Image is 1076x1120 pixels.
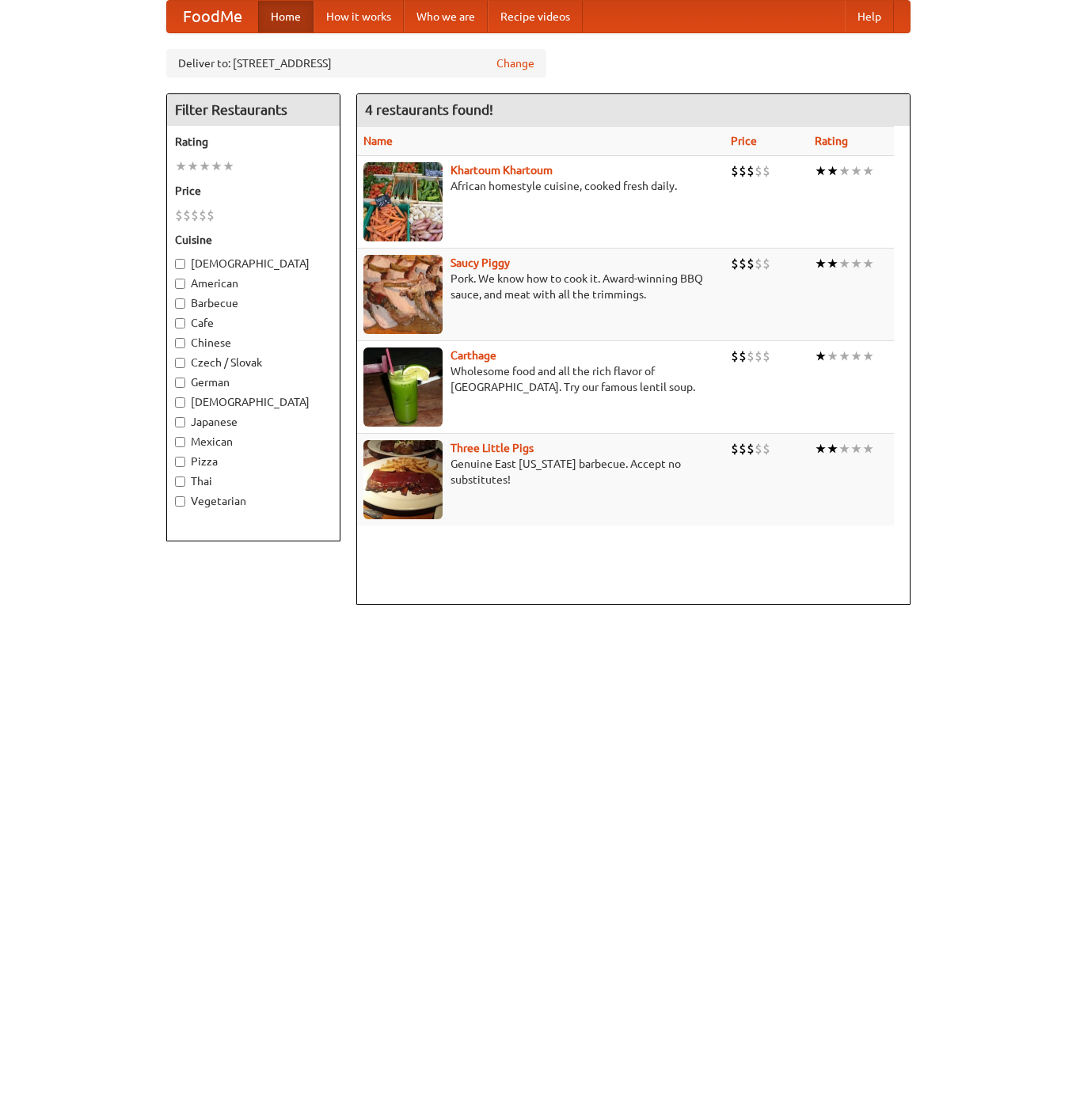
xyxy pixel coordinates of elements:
[175,318,185,328] input: Cafe
[862,255,874,272] li: ★
[363,347,443,427] img: carthage.jpg
[175,434,332,450] label: Mexican
[175,355,332,370] label: Czech / Slovak
[862,440,874,457] li: ★
[451,164,553,177] a: Khartoum Khartoum
[762,440,770,457] li: $
[175,476,185,487] input: Thai
[175,417,185,427] input: Japanese
[815,255,827,272] li: ★
[207,207,215,224] li: $
[838,162,850,180] li: ★
[363,456,718,488] p: Genuine East [US_STATE] barbecue. Accept no substitutes!
[365,102,493,117] ng-pluralize: 4 restaurants found!
[175,496,185,507] input: Vegetarian
[747,347,755,365] li: $
[175,397,185,408] input: [DEMOGRAPHIC_DATA]
[755,255,762,272] li: $
[175,315,332,331] label: Cafe
[175,454,332,469] label: Pizza
[222,158,234,175] li: ★
[166,49,546,78] div: Deliver to: [STREET_ADDRESS]
[739,440,747,457] li: $
[827,440,838,457] li: ★
[850,347,862,365] li: ★
[755,347,762,365] li: $
[850,162,862,180] li: ★
[363,135,393,147] a: Name
[183,207,191,224] li: $
[747,440,755,457] li: $
[175,493,332,509] label: Vegetarian
[191,207,199,224] li: $
[838,255,850,272] li: ★
[363,255,443,334] img: saucy.jpg
[755,440,762,457] li: $
[199,207,207,224] li: $
[314,1,404,32] a: How it works
[175,183,332,199] h5: Price
[845,1,894,32] a: Help
[175,275,332,291] label: American
[762,347,770,365] li: $
[762,255,770,272] li: $
[755,162,762,180] li: $
[731,255,739,272] li: $
[175,437,185,447] input: Mexican
[862,162,874,180] li: ★
[211,158,222,175] li: ★
[815,135,848,147] a: Rating
[850,255,862,272] li: ★
[187,158,199,175] li: ★
[815,347,827,365] li: ★
[175,338,185,348] input: Chinese
[731,162,739,180] li: $
[175,232,332,248] h5: Cuisine
[363,178,718,194] p: African homestyle cuisine, cooked fresh daily.
[199,158,211,175] li: ★
[488,1,583,32] a: Recipe videos
[175,394,332,410] label: [DEMOGRAPHIC_DATA]
[363,162,443,241] img: khartoum.jpg
[838,347,850,365] li: ★
[862,347,874,365] li: ★
[747,162,755,180] li: $
[175,158,187,175] li: ★
[175,473,332,489] label: Thai
[496,55,534,71] a: Change
[258,1,314,32] a: Home
[731,440,739,457] li: $
[175,207,183,224] li: $
[175,457,185,467] input: Pizza
[827,347,838,365] li: ★
[747,255,755,272] li: $
[451,256,510,269] a: Saucy Piggy
[827,162,838,180] li: ★
[762,162,770,180] li: $
[175,358,185,368] input: Czech / Slovak
[404,1,488,32] a: Who we are
[175,298,185,309] input: Barbecue
[739,162,747,180] li: $
[451,442,534,454] a: Three Little Pigs
[175,259,185,269] input: [DEMOGRAPHIC_DATA]
[731,347,739,365] li: $
[175,335,332,351] label: Chinese
[175,279,185,289] input: American
[850,440,862,457] li: ★
[167,94,340,126] h4: Filter Restaurants
[167,1,258,32] a: FoodMe
[815,162,827,180] li: ★
[451,349,496,362] a: Carthage
[175,378,185,388] input: German
[175,134,332,150] h5: Rating
[739,255,747,272] li: $
[175,256,332,271] label: [DEMOGRAPHIC_DATA]
[827,255,838,272] li: ★
[175,295,332,311] label: Barbecue
[363,271,718,302] p: Pork. We know how to cook it. Award-winning BBQ sauce, and meat with all the trimmings.
[739,347,747,365] li: $
[838,440,850,457] li: ★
